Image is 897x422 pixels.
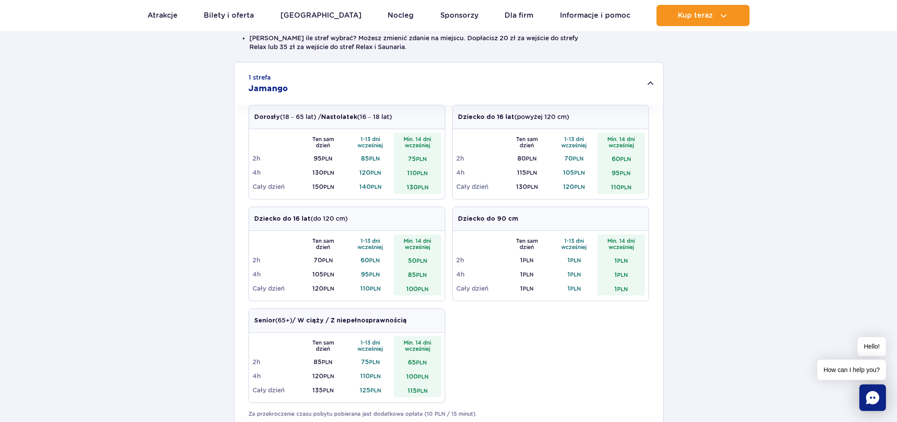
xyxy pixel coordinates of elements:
[551,253,598,267] td: 1
[252,383,300,397] td: Cały dzień
[369,271,380,278] small: PLN
[503,180,551,194] td: 130
[369,257,380,264] small: PLN
[148,5,178,26] a: Atrakcje
[418,286,428,292] small: PLN
[252,180,300,194] td: Cały dzień
[323,373,334,380] small: PLN
[369,155,380,162] small: PLN
[551,165,598,180] td: 105
[370,373,381,380] small: PLN
[323,169,334,176] small: PLN
[299,133,347,151] th: Ten sam dzień
[394,165,441,180] td: 110
[347,165,394,180] td: 120
[617,272,628,278] small: PLN
[526,155,536,162] small: PLN
[394,151,441,165] td: 75
[417,387,427,394] small: PLN
[299,253,347,267] td: 70
[299,165,347,180] td: 130
[416,272,427,278] small: PLN
[394,369,441,383] td: 100
[394,383,441,397] td: 115
[292,318,407,324] strong: / W ciąży / Z niepełnosprawnością
[347,355,394,369] td: 75
[417,170,427,176] small: PLN
[418,373,428,380] small: PLN
[416,359,427,366] small: PLN
[617,257,628,264] small: PLN
[570,257,581,264] small: PLN
[370,285,381,292] small: PLN
[299,151,347,165] td: 95
[551,267,598,281] td: 1
[347,133,394,151] th: 1-13 dni wcześniej
[394,253,441,267] td: 50
[347,267,394,281] td: 95
[598,281,645,295] td: 1
[323,387,334,394] small: PLN
[254,316,407,325] p: (65+)
[817,360,886,380] span: How can I help you?
[440,5,478,26] a: Sponsorzy
[370,387,381,394] small: PLN
[299,267,347,281] td: 105
[347,180,394,194] td: 140
[503,281,551,295] td: 1
[598,151,645,165] td: 60
[456,253,504,267] td: 2h
[858,337,886,356] span: Hello!
[456,180,504,194] td: Cały dzień
[503,253,551,267] td: 1
[526,169,537,176] small: PLN
[456,151,504,165] td: 2h
[503,267,551,281] td: 1
[574,169,585,176] small: PLN
[456,165,504,180] td: 4h
[299,355,347,369] td: 85
[458,112,569,122] p: (powyżej 120 cm)
[254,216,311,222] strong: Dziecko do 16 lat
[347,336,394,355] th: 1-13 dni wcześniej
[394,267,441,281] td: 85
[620,156,631,162] small: PLN
[598,165,645,180] td: 95
[570,285,581,292] small: PLN
[523,285,533,292] small: PLN
[299,369,347,383] td: 120
[347,383,394,397] td: 125
[249,84,288,94] h2: Jamango
[551,234,598,253] th: 1-13 dni wcześniej
[249,73,271,82] small: 1 strefa
[551,133,598,151] th: 1-13 dni wcześniej
[416,156,427,162] small: PLN
[299,383,347,397] td: 135
[371,184,381,190] small: PLN
[523,271,533,278] small: PLN
[322,155,332,162] small: PLN
[503,165,551,180] td: 115
[678,12,713,19] span: Kup teraz
[204,5,254,26] a: Bilety i oferta
[620,170,630,176] small: PLN
[598,253,645,267] td: 1
[394,281,441,295] td: 100
[560,5,630,26] a: Informacje i pomoc
[617,286,628,292] small: PLN
[299,180,347,194] td: 150
[249,34,648,51] li: [PERSON_NAME] ile stref wybrać? Możesz zmienić zdanie na miejscu. Dopłacisz 20 zł za wejście do s...
[527,184,538,190] small: PLN
[456,281,504,295] td: Cały dzień
[254,114,280,120] strong: Dorosły
[249,410,649,418] p: Za przekroczenie czasu pobytu pobierana jest dodatkowa opłata (10 PLN / 15 minut).
[456,267,504,281] td: 4h
[252,369,300,383] td: 4h
[323,271,334,278] small: PLN
[347,253,394,267] td: 60
[252,253,300,267] td: 2h
[574,184,585,190] small: PLN
[570,271,581,278] small: PLN
[551,281,598,295] td: 1
[252,281,300,295] td: Cały dzień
